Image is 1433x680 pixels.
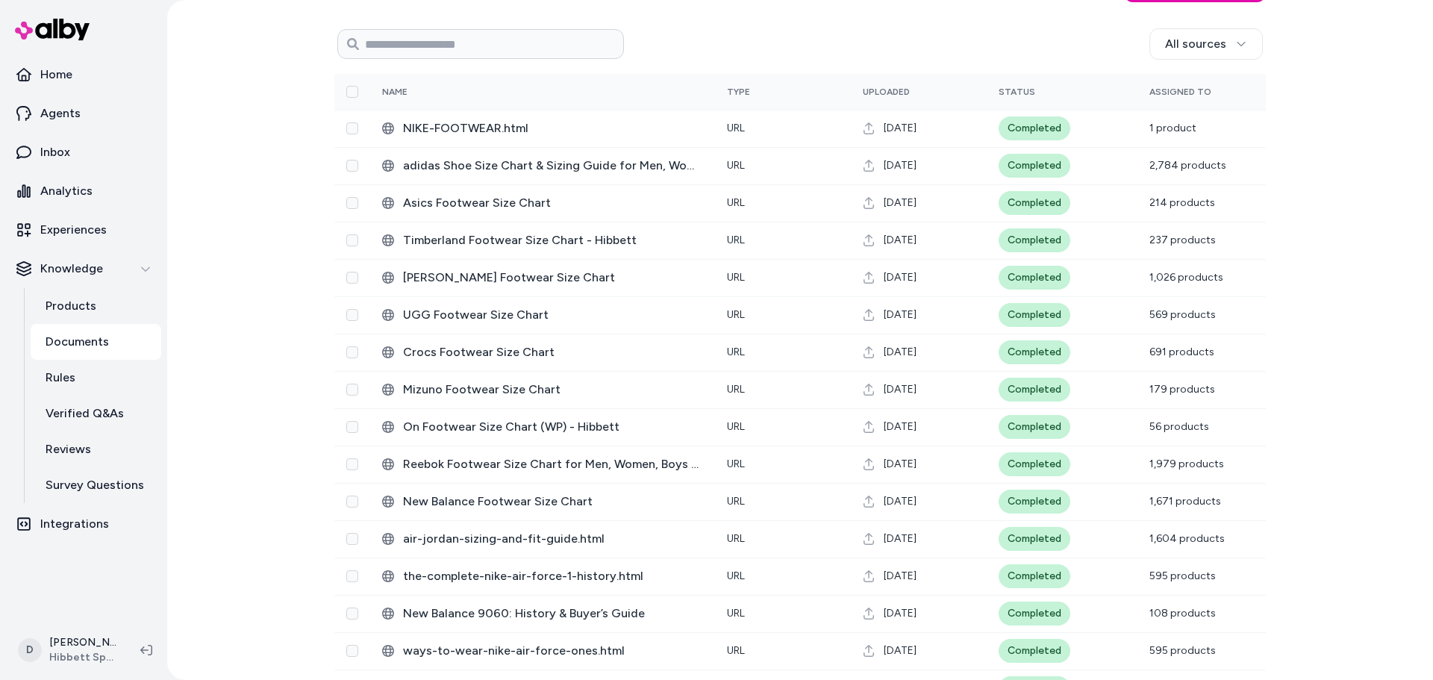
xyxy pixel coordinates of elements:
[346,496,358,508] button: Select row
[346,645,358,657] button: Select row
[727,196,745,209] span: URL
[999,191,1070,215] div: Completed
[40,182,93,200] p: Analytics
[382,119,703,137] div: NIKE-FOOTWEAR.html
[727,308,745,321] span: URL
[346,122,358,134] button: Select row
[727,271,745,284] span: URL
[999,303,1070,327] div: Completed
[884,457,917,472] span: [DATE]
[346,86,358,98] button: Select all
[1149,308,1216,321] span: 569 products
[403,418,703,436] span: On Footwear Size Chart (WP) - Hibbett
[382,269,703,287] div: Brooks Footwear Size Chart
[1149,196,1215,209] span: 214 products
[31,324,161,360] a: Documents
[382,530,703,548] div: air-jordan-sizing-and-fit-guide.html
[1149,234,1216,246] span: 237 products
[6,134,161,170] a: Inbox
[40,221,107,239] p: Experiences
[403,493,703,511] span: New Balance Footwear Size Chart
[884,382,917,397] span: [DATE]
[884,308,917,322] span: [DATE]
[6,57,161,93] a: Home
[403,119,703,137] span: NIKE-FOOTWEAR.html
[31,467,161,503] a: Survey Questions
[403,343,703,361] span: Crocs Footwear Size Chart
[46,476,144,494] p: Survey Questions
[863,87,910,97] span: Uploaded
[382,343,703,361] div: Crocs Footwear Size Chart
[999,228,1070,252] div: Completed
[46,440,91,458] p: Reviews
[403,381,703,399] span: Mizuno Footwear Size Chart
[884,531,917,546] span: [DATE]
[346,570,358,582] button: Select row
[40,515,109,533] p: Integrations
[999,602,1070,626] div: Completed
[49,635,116,650] p: [PERSON_NAME]
[382,86,494,98] div: Name
[727,383,745,396] span: URL
[46,369,75,387] p: Rules
[1149,570,1216,582] span: 595 products
[1149,607,1216,620] span: 108 products
[9,626,128,674] button: D[PERSON_NAME]Hibbett Sports
[31,360,161,396] a: Rules
[346,346,358,358] button: Select row
[346,197,358,209] button: Select row
[727,644,745,657] span: URL
[403,157,703,175] span: adidas Shoe Size Chart & Sizing Guide for Men, Women, Boys and Girls - Hibbett
[6,251,161,287] button: Knowledge
[382,418,703,436] div: On Footwear Size Chart (WP) - Hibbett
[382,194,703,212] div: Asics Footwear Size Chart
[346,309,358,321] button: Select row
[346,421,358,433] button: Select row
[6,212,161,248] a: Experiences
[1149,87,1211,97] span: Assigned To
[382,306,703,324] div: UGG Footwear Size Chart
[1149,532,1225,545] span: 1,604 products
[727,87,750,97] span: Type
[1149,28,1263,60] button: All sources
[884,419,917,434] span: [DATE]
[884,643,917,658] span: [DATE]
[6,506,161,542] a: Integrations
[40,143,70,161] p: Inbox
[1165,35,1226,53] span: All sources
[346,458,358,470] button: Select row
[1149,458,1224,470] span: 1,979 products
[382,157,703,175] div: adidas Shoe Size Chart & Sizing Guide for Men, Women, Boys and Girls - Hibbett
[31,431,161,467] a: Reviews
[727,495,745,508] span: URL
[999,639,1070,663] div: Completed
[382,493,703,511] div: New Balance Footwear Size Chart
[6,96,161,131] a: Agents
[403,194,703,212] span: Asics Footwear Size Chart
[727,532,745,545] span: URL
[40,260,103,278] p: Knowledge
[382,455,703,473] div: Reebok Footwear Size Chart for Men, Women, Boys and Girls - Hibbett
[403,530,703,548] span: air-jordan-sizing-and-fit-guide.html
[727,346,745,358] span: URL
[15,19,90,40] img: alby Logo
[1149,346,1214,358] span: 691 products
[999,340,1070,364] div: Completed
[403,642,703,660] span: ways-to-wear-nike-air-force-ones.html
[884,606,917,621] span: [DATE]
[727,458,745,470] span: URL
[884,196,917,210] span: [DATE]
[346,384,358,396] button: Select row
[46,405,124,422] p: Verified Q&As
[1149,644,1216,657] span: 595 products
[403,567,703,585] span: the-complete-nike-air-force-1-history.html
[999,266,1070,290] div: Completed
[403,269,703,287] span: [PERSON_NAME] Footwear Size Chart
[40,105,81,122] p: Agents
[403,455,703,473] span: Reebok Footwear Size Chart for Men, Women, Boys and Girls - Hibbett
[727,159,745,172] span: URL
[46,333,109,351] p: Documents
[884,233,917,248] span: [DATE]
[346,533,358,545] button: Select row
[382,605,703,623] div: New Balance 9060: History & Buyer’s Guide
